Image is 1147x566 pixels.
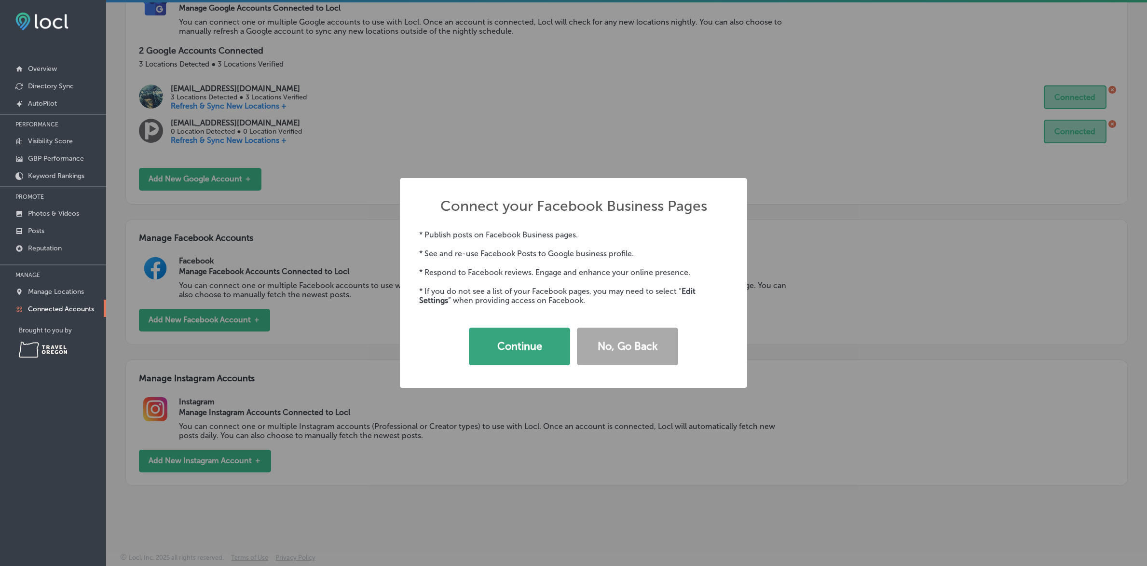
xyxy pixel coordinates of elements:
[419,268,728,277] p: * Respond to Facebook reviews. Engage and enhance your online presence.
[469,328,570,365] button: Continue
[28,172,84,180] p: Keyword Rankings
[577,328,678,365] button: No, Go Back
[419,230,728,239] p: * Publish posts on Facebook Business pages.
[28,137,73,145] p: Visibility Score
[28,65,57,73] p: Overview
[28,244,62,252] p: Reputation
[19,327,106,334] p: Brought to you by
[28,288,84,296] p: Manage Locations
[19,342,67,358] img: Travel Oregon
[28,209,79,218] p: Photos & Videos
[419,249,728,258] p: * See and re-use Facebook Posts to Google business profile.
[28,99,57,108] p: AutoPilot
[419,287,728,305] p: * If you do not see a list of your Facebook pages, you may need to select “ ” when providing acce...
[28,154,84,163] p: GBP Performance
[440,197,707,215] h2: Connect your Facebook Business Pages
[28,227,44,235] p: Posts
[28,305,94,313] p: Connected Accounts
[419,287,696,305] strong: Edit Settings
[28,82,74,90] p: Directory Sync
[15,13,68,30] img: fda3e92497d09a02dc62c9cd864e3231.png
